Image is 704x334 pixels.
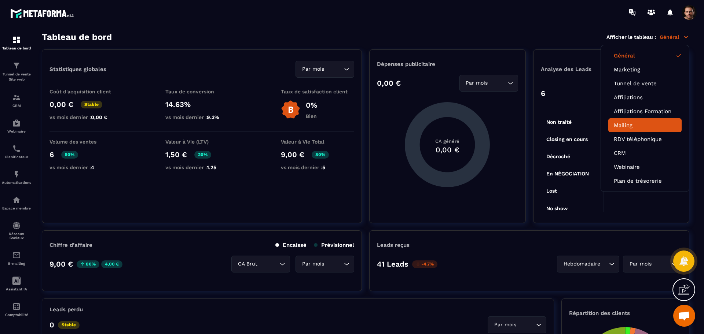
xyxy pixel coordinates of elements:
[492,321,518,329] span: Par mois
[49,164,123,170] p: vs mois dernier :
[2,206,31,210] p: Espace membre
[236,260,259,268] span: CA Brut
[614,108,676,115] a: Affiliations Formation
[259,260,278,268] input: Search for option
[614,150,676,156] a: CRM
[464,79,489,87] span: Par mois
[49,89,123,94] p: Coût d'acquisition client
[2,139,31,164] a: schedulerschedulerPlanificateur
[614,52,676,59] a: Général
[12,36,21,44] img: formation
[49,114,123,120] p: vs mois dernier :
[628,260,653,268] span: Par mois
[2,216,31,245] a: social-networksocial-networkRéseaux Sociaux
[2,287,31,291] p: Assistant IA
[673,305,695,327] div: Mở cuộc trò chuyện
[2,271,31,297] a: Assistant IA
[322,164,325,170] span: 5
[165,150,187,159] p: 1,50 €
[2,297,31,322] a: accountantaccountantComptabilité
[488,316,546,333] div: Search for option
[326,260,342,268] input: Search for option
[281,139,354,145] p: Valeur à Vie Total
[623,256,682,272] div: Search for option
[377,260,408,268] p: 41 Leads
[165,164,239,170] p: vs mois dernier :
[49,320,54,329] p: 0
[2,261,31,266] p: E-mailing
[194,151,211,159] p: 20%
[12,302,21,311] img: accountant
[2,181,31,185] p: Automatisations
[12,196,21,204] img: automations
[614,178,676,184] a: Plan de trésorerie
[546,119,572,125] tspan: Non traité
[546,171,589,177] tspan: En NÉGOCIATION
[49,150,54,159] p: 6
[2,88,31,113] a: formationformationCRM
[326,65,342,73] input: Search for option
[546,188,557,194] tspan: Lost
[614,94,676,101] a: Affiliations
[10,7,76,20] img: logo
[12,93,21,102] img: formation
[489,79,506,87] input: Search for option
[61,151,78,159] p: 50%
[91,114,107,120] span: 0,00 €
[2,104,31,108] p: CRM
[12,61,21,70] img: formation
[541,66,611,73] p: Analyse des Leads
[2,164,31,190] a: automationsautomationsAutomatisations
[49,242,92,248] p: Chiffre d’affaire
[569,310,682,316] p: Répartition des clients
[12,170,21,179] img: automations
[377,79,401,88] p: 0,00 €
[546,153,570,159] tspan: Décroché
[12,251,21,260] img: email
[312,151,329,159] p: 80%
[296,61,354,78] div: Search for option
[49,260,73,268] p: 9,00 €
[2,190,31,216] a: automationsautomationsEspace membre
[2,113,31,139] a: automationsautomationsWebinaire
[281,150,304,159] p: 9,00 €
[377,61,518,67] p: Dépenses publicitaire
[207,114,219,120] span: 9.3%
[165,114,239,120] p: vs mois dernier :
[281,100,300,119] img: b-badge-o.b3b20ee6.svg
[653,260,670,268] input: Search for option
[314,242,354,248] p: Prévisionnel
[58,321,80,329] p: Stable
[49,306,83,313] p: Leads perdu
[606,34,656,40] p: Afficher le tableau :
[518,321,534,329] input: Search for option
[281,164,354,170] p: vs mois dernier :
[2,129,31,133] p: Webinaire
[12,119,21,127] img: automations
[614,164,676,170] a: Webinaire
[281,89,354,94] p: Taux de satisfaction client
[12,221,21,230] img: social-network
[2,155,31,159] p: Planificateur
[296,256,354,272] div: Search for option
[614,66,676,73] a: Marketing
[541,89,545,98] p: 6
[2,56,31,88] a: formationformationTunnel de vente Site web
[412,260,437,268] p: -4.7%
[2,232,31,240] p: Réseaux Sociaux
[546,205,568,211] tspan: No show
[2,30,31,56] a: formationformationTableau de bord
[81,101,102,108] p: Stable
[546,136,588,142] tspan: Closing en cours
[300,65,326,73] span: Par mois
[42,32,112,42] h3: Tableau de bord
[614,80,676,87] a: Tunnel de vente
[49,66,106,73] p: Statistiques globales
[2,313,31,317] p: Comptabilité
[306,101,317,110] p: 0%
[231,256,290,272] div: Search for option
[614,136,676,142] a: RDV téléphonique
[660,34,689,40] p: Général
[91,164,94,170] span: 4
[2,72,31,82] p: Tunnel de vente Site web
